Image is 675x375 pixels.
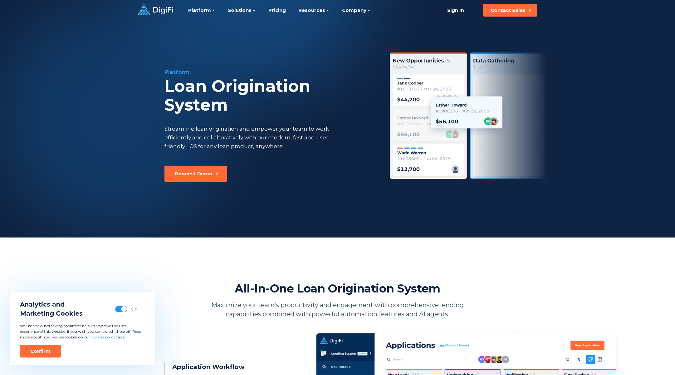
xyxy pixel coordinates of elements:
button: Contact Sales [483,4,537,17]
p: We use various tracking cookies to help us improve the user experience of this website. If you wi... [20,323,145,340]
div: Request Demo [175,171,213,177]
h2: All-In-One Loan Origination System [235,281,440,296]
a: Sign In [440,4,472,17]
a: cookies policy [91,335,115,339]
div: Platform [164,68,374,76]
span: Marketing Cookies [20,309,83,318]
div: Contact Sales [491,7,526,13]
div: On [131,306,138,312]
button: Request Demo [164,166,227,182]
div: Loan Origination System [164,77,374,114]
span: Analytics and [20,300,83,309]
p: Maximize your team’s productivity and engagement with comprehensive lending capabilities combined... [202,301,473,319]
div: Confirm [30,348,51,354]
button: Confirm [20,345,61,357]
div: Streamline loan origination and empower your team to work efficiently and collaboratively with ou... [164,124,342,151]
h3: Application Workflow [172,362,286,372]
